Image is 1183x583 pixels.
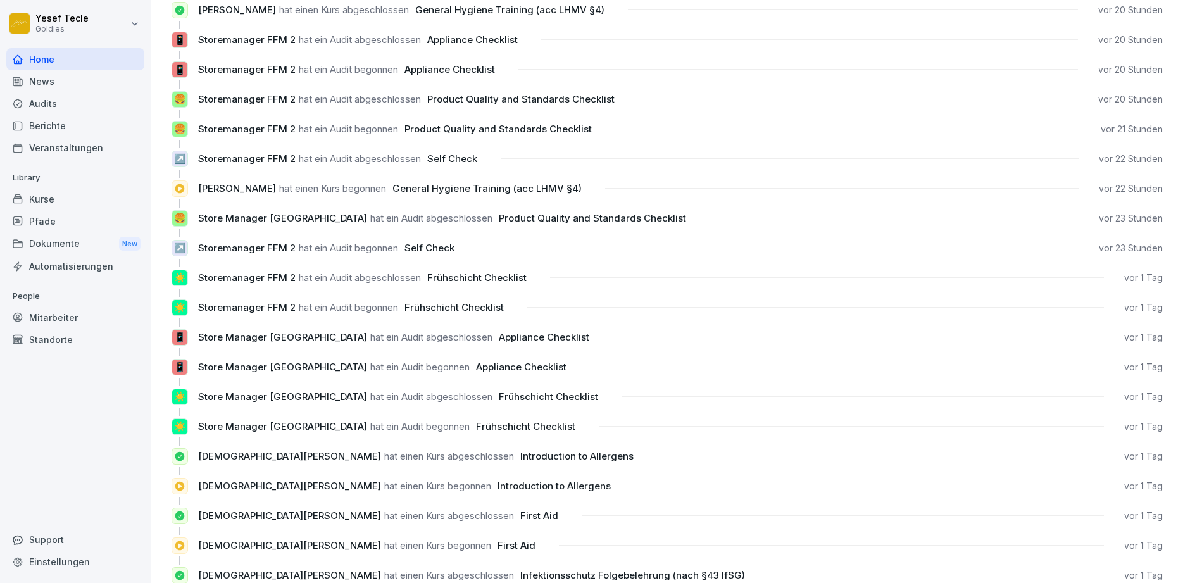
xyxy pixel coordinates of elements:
span: Storemanager FFM 2 [198,34,296,46]
span: Store Manager [GEOGRAPHIC_DATA] [198,391,367,403]
p: 🍔 [174,92,186,107]
p: vor 1 Tag [1124,331,1163,344]
p: vor 1 Tag [1124,420,1163,433]
span: Self Check [427,153,477,165]
span: hat ein Audit abgeschlossen [299,93,421,105]
a: Mitarbeiter [6,306,144,329]
p: ☀️ [174,271,186,285]
p: ☀️ [174,420,186,434]
span: hat ein Audit abgeschlossen [370,212,492,224]
span: Storemanager FFM 2 [198,123,296,135]
span: Self Check [404,242,454,254]
div: New [119,237,141,251]
p: vor 22 Stunden [1099,182,1163,195]
p: vor 20 Stunden [1098,4,1163,16]
div: Standorte [6,329,144,351]
p: vor 1 Tag [1124,539,1163,552]
div: Support [6,529,144,551]
span: Product Quality and Standards Checklist [499,212,686,224]
a: News [6,70,144,92]
div: Automatisierungen [6,255,144,277]
p: vor 1 Tag [1124,569,1163,582]
p: 🍔 [174,122,186,137]
p: 📱 [174,33,186,47]
a: Audits [6,92,144,115]
span: hat einen Kurs abgeschlossen [279,4,409,16]
p: vor 23 Stunden [1099,242,1163,254]
span: hat ein Audit begonnen [370,420,470,432]
span: Storemanager FFM 2 [198,153,296,165]
span: hat ein Audit abgeschlossen [299,34,421,46]
p: vor 1 Tag [1124,480,1163,492]
p: vor 1 Tag [1124,450,1163,463]
span: [DEMOGRAPHIC_DATA][PERSON_NAME] [198,450,381,462]
div: Dokumente [6,232,144,256]
span: First Aid [498,539,535,551]
p: vor 1 Tag [1124,272,1163,284]
span: hat ein Audit begonnen [299,123,398,135]
span: Storemanager FFM 2 [198,272,296,284]
p: vor 1 Tag [1124,510,1163,522]
p: vor 20 Stunden [1098,34,1163,46]
span: [PERSON_NAME] [198,4,276,16]
span: [DEMOGRAPHIC_DATA][PERSON_NAME] [198,480,381,492]
span: Store Manager [GEOGRAPHIC_DATA] [198,212,367,224]
span: Storemanager FFM 2 [198,301,296,313]
span: hat ein Audit abgeschlossen [299,153,421,165]
span: Infektionsschutz Folgebelehrung (nach §43 IfSG) [520,569,745,581]
span: Storemanager FFM 2 [198,93,296,105]
p: Yesef Tecle [35,13,89,24]
span: Frühschicht Checklist [427,272,527,284]
p: 🍔 [174,211,186,226]
span: Storemanager FFM 2 [198,63,296,75]
span: hat ein Audit begonnen [299,301,398,313]
p: 📱 [174,63,186,77]
a: Berichte [6,115,144,137]
p: ☀️ [174,301,186,315]
p: 📱 [174,330,186,345]
span: General Hygiene Training (acc LHMV §4) [392,182,582,194]
span: hat einen Kurs abgeschlossen [384,569,514,581]
a: Kurse [6,188,144,210]
span: Frühschicht Checklist [499,391,598,403]
span: Frühschicht Checklist [404,301,504,313]
p: Goldies [35,25,89,34]
span: First Aid [520,510,558,522]
p: Library [6,168,144,188]
a: Home [6,48,144,70]
p: vor 23 Stunden [1099,212,1163,225]
span: Store Manager [GEOGRAPHIC_DATA] [198,420,367,432]
div: Einstellungen [6,551,144,573]
p: vor 20 Stunden [1098,93,1163,106]
a: Veranstaltungen [6,137,144,159]
p: vor 20 Stunden [1098,63,1163,76]
p: vor 1 Tag [1124,391,1163,403]
span: hat ein Audit begonnen [299,242,398,254]
span: hat einen Kurs abgeschlossen [384,510,514,522]
span: hat einen Kurs begonnen [384,539,491,551]
p: ↗️ [174,152,186,166]
a: DokumenteNew [6,232,144,256]
span: [DEMOGRAPHIC_DATA][PERSON_NAME] [198,569,381,581]
span: Storemanager FFM 2 [198,242,296,254]
p: vor 21 Stunden [1101,123,1163,135]
span: Product Quality and Standards Checklist [404,123,592,135]
span: [DEMOGRAPHIC_DATA][PERSON_NAME] [198,539,381,551]
p: ☀️ [174,390,186,404]
span: General Hygiene Training (acc LHMV §4) [415,4,604,16]
span: hat einen Kurs abgeschlossen [384,450,514,462]
span: hat ein Audit abgeschlossen [370,331,492,343]
span: Store Manager [GEOGRAPHIC_DATA] [198,361,367,373]
span: Introduction to Allergens [520,450,634,462]
span: Appliance Checklist [476,361,566,373]
span: Store Manager [GEOGRAPHIC_DATA] [198,331,367,343]
span: hat einen Kurs begonnen [279,182,386,194]
span: Appliance Checklist [427,34,518,46]
span: Product Quality and Standards Checklist [427,93,615,105]
span: hat ein Audit abgeschlossen [370,391,492,403]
